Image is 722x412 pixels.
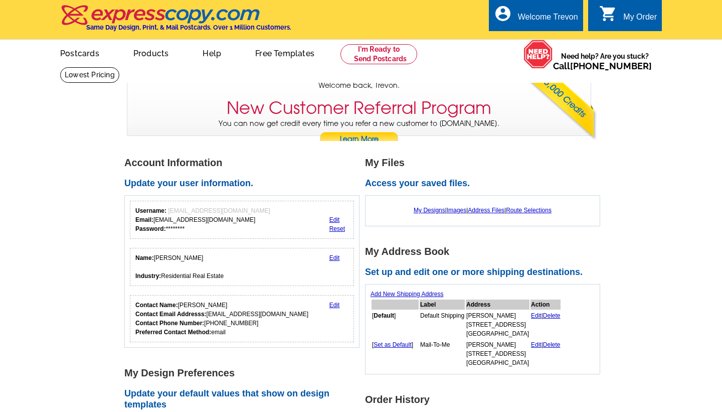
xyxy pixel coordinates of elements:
[124,158,365,168] h1: Account Information
[135,311,207,318] strong: Contact Email Addresss:
[130,248,354,286] div: Your personal details.
[420,300,465,310] th: Label
[365,394,606,405] h1: Order History
[135,301,308,337] div: [PERSON_NAME] [EMAIL_ADDRESS][DOMAIN_NAME] [PHONE_NUMBER] email
[135,329,211,336] strong: Preferred Contact Method:
[227,98,491,118] h3: New Customer Referral Program
[599,5,617,23] i: shopping_cart
[117,41,185,64] a: Products
[135,207,166,214] strong: Username:
[365,158,606,168] h1: My Files
[506,207,552,214] a: Route Selections
[319,132,399,147] a: Learn More
[135,253,224,281] div: [PERSON_NAME] Residential Real Estate
[135,254,154,261] strong: Name:
[372,340,419,368] td: [ ]
[372,311,419,339] td: [ ]
[531,312,541,319] a: Edit
[124,178,365,189] h2: Update your user information.
[523,40,553,69] img: help
[530,340,561,368] td: |
[135,320,204,327] strong: Contact Phone Number:
[44,41,115,64] a: Postcards
[168,207,270,214] span: [EMAIL_ADDRESS][DOMAIN_NAME]
[420,340,465,368] td: Mail-To-Me
[365,246,606,257] h1: My Address Book
[86,24,291,31] h4: Same Day Design, Print, & Mail Postcards. Over 1 Million Customers.
[135,272,161,280] strong: Industry:
[127,118,591,147] p: You can now get credit every time you refer a new customer to [DOMAIN_NAME].
[60,12,291,31] a: Same Day Design, Print, & Mail Postcards. Over 1 Million Customers.
[543,341,561,348] a: Delete
[371,201,595,220] div: | | |
[374,312,394,319] b: Default
[420,311,465,339] td: Default Shipping
[135,302,178,309] strong: Contact Name:
[494,5,512,23] i: account_circle
[466,300,529,310] th: Address
[365,267,606,278] h2: Set up and edit one or more shipping destinations.
[466,340,529,368] td: [PERSON_NAME] [STREET_ADDRESS] [GEOGRAPHIC_DATA]
[447,207,466,214] a: Images
[530,300,561,310] th: Action
[329,225,345,232] a: Reset
[135,216,153,223] strong: Email:
[570,61,652,71] a: [PHONE_NUMBER]
[530,311,561,339] td: |
[124,388,365,410] h2: Update your default values that show on design templates
[371,291,443,298] a: Add New Shipping Address
[329,216,340,223] a: Edit
[135,225,166,232] strong: Password:
[468,207,504,214] a: Address Files
[623,13,657,27] div: My Order
[239,41,330,64] a: Free Templates
[553,61,652,71] span: Call
[543,312,561,319] a: Delete
[329,302,340,309] a: Edit
[466,311,529,339] td: [PERSON_NAME] [STREET_ADDRESS] [GEOGRAPHIC_DATA]
[130,201,354,239] div: Your login information.
[329,254,340,261] a: Edit
[531,341,541,348] a: Edit
[414,207,445,214] a: My Designs
[374,341,411,348] a: Set as Default
[124,368,365,378] h1: My Design Preferences
[599,11,657,24] a: shopping_cart My Order
[130,295,354,342] div: Who should we contact regarding order issues?
[318,80,400,91] span: Welcome back, Trevon.
[553,51,657,71] span: Need help? Are you stuck?
[365,178,606,189] h2: Access your saved files.
[518,13,578,27] div: Welcome Trevon
[187,41,237,64] a: Help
